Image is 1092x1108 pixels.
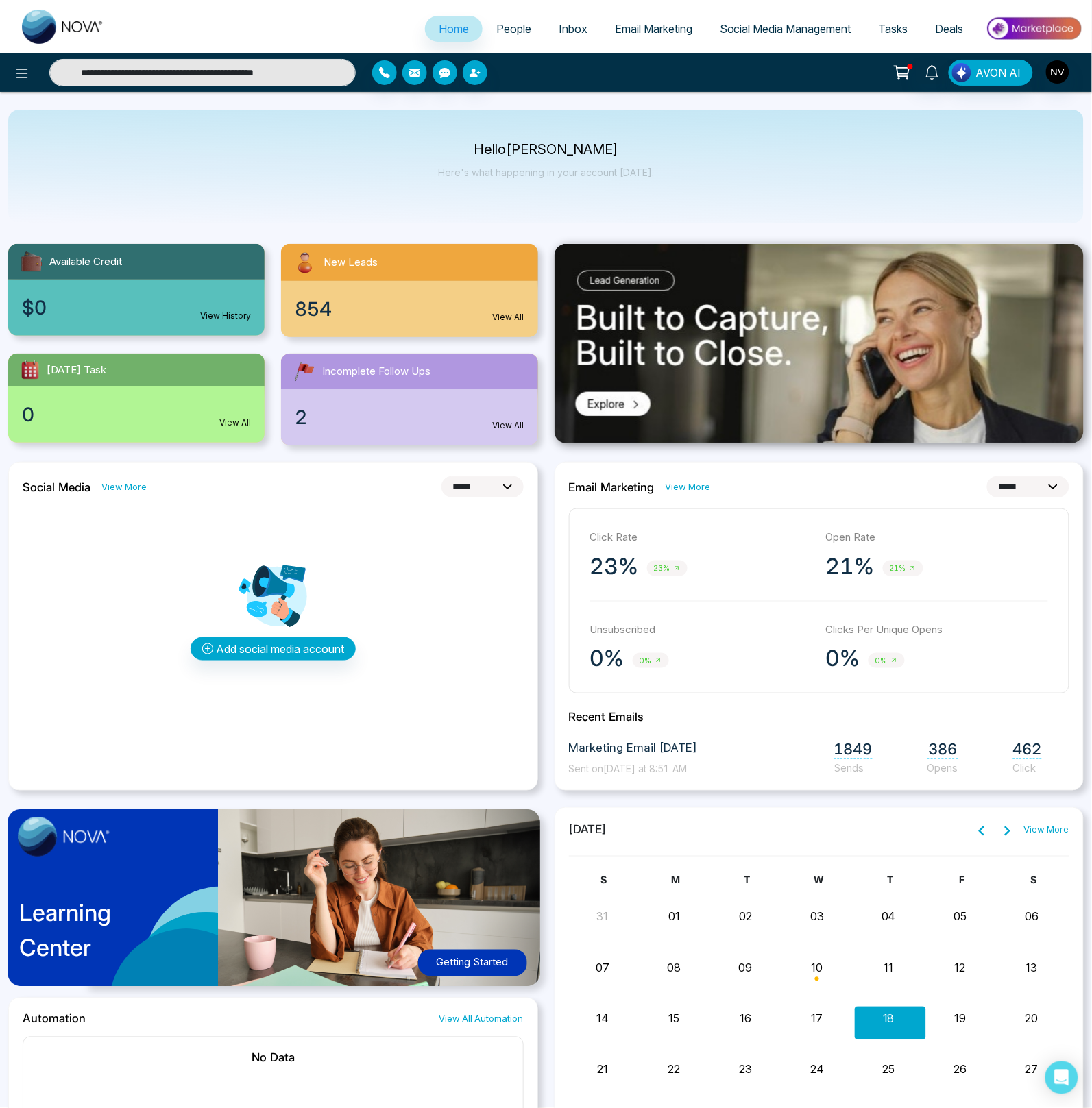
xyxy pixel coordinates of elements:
a: Email Marketing [601,16,706,42]
h2: Email Marketing [569,480,655,494]
span: AVON AI [976,64,1021,81]
span: 854 [295,295,332,323]
span: Tasks [879,22,908,36]
span: Sent on [DATE] at 8:51 AM [569,763,688,775]
button: 27 [1026,1061,1039,1078]
img: followUps.svg [292,359,317,384]
span: 462 [1013,741,1042,759]
span: Sends [834,762,873,775]
button: 18 [883,1011,895,1027]
span: F [960,874,965,886]
a: Home [425,16,483,42]
a: View All Automation [439,1013,524,1026]
img: . [555,244,1084,443]
span: 2 [295,403,307,432]
span: Incomplete Follow Ups [322,364,430,380]
span: W [814,874,824,886]
button: 16 [740,1011,751,1027]
img: home-learning-center.png [1,802,557,1003]
h2: Recent Emails [569,710,1070,724]
button: AVON AI [949,60,1033,86]
button: 01 [668,909,680,925]
a: Social Media Management [706,16,865,42]
h2: No Data [37,1051,509,1065]
button: 14 [596,1011,609,1027]
span: 1849 [834,741,873,759]
button: 11 [884,960,894,976]
span: [DATE] [569,822,607,839]
a: View History [200,310,251,322]
span: [DATE] Task [47,362,106,378]
p: Hello [PERSON_NAME] [438,144,654,156]
span: New Leads [324,255,378,271]
p: 0% [590,645,624,672]
img: image [18,817,110,857]
a: Inbox [545,16,601,42]
img: todayTask.svg [19,359,41,381]
span: Social Media Management [720,22,851,36]
span: Home [439,22,469,36]
a: View All [493,311,524,323]
img: Analytics png [239,562,307,630]
p: 23% [590,553,639,580]
span: People [496,22,531,36]
span: Inbox [559,22,587,36]
span: Opens [927,762,958,775]
span: 0 [22,400,34,429]
img: newLeads.svg [292,249,318,275]
div: Open Intercom Messenger [1045,1061,1078,1094]
h2: Social Media [23,480,90,494]
button: 24 [810,1061,824,1078]
p: 0% [826,645,860,672]
span: Available Credit [49,254,122,270]
button: 22 [668,1061,681,1078]
button: 21 [597,1061,608,1078]
button: 08 [668,960,681,976]
span: 21% [883,561,923,576]
img: Lead Flow [952,63,971,82]
button: 23 [739,1061,752,1078]
button: 09 [739,960,753,976]
p: Learning Center [19,896,111,965]
button: 04 [882,909,896,925]
span: S [1031,874,1037,886]
button: 12 [955,960,966,976]
button: 15 [669,1011,680,1027]
button: 06 [1025,909,1039,925]
span: 0% [633,653,669,669]
button: 26 [954,1061,967,1078]
p: Clicks Per Unique Opens [826,622,1048,638]
span: 0% [869,653,905,669]
button: 17 [812,1011,823,1027]
span: 386 [927,741,958,759]
a: View All [219,417,251,429]
span: Email Marketing [615,22,692,36]
p: Unsubscribed [590,622,812,638]
a: Incomplete Follow Ups2View All [273,354,546,445]
a: Tasks [865,16,922,42]
span: Deals [936,22,964,36]
p: Here's what happening in your account [DATE]. [438,167,654,178]
a: People [483,16,545,42]
img: availableCredit.svg [19,249,44,274]
img: User Avatar [1046,60,1069,84]
p: 21% [826,553,875,580]
button: 25 [883,1061,895,1078]
a: View More [101,480,147,493]
img: Nova CRM Logo [22,10,104,44]
span: T [888,874,894,886]
span: 23% [647,561,688,576]
span: $0 [22,293,47,322]
button: Add social media account [191,637,356,661]
button: Getting Started [418,950,527,976]
a: View All [493,419,524,432]
a: View More [666,480,711,493]
span: T [744,874,751,886]
button: 13 [1026,960,1038,976]
button: 05 [954,909,967,925]
h2: Automation [23,1012,86,1026]
img: Market-place.gif [984,13,1084,44]
button: 31 [597,909,609,925]
p: Open Rate [826,530,1048,545]
span: Click [1013,762,1042,775]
